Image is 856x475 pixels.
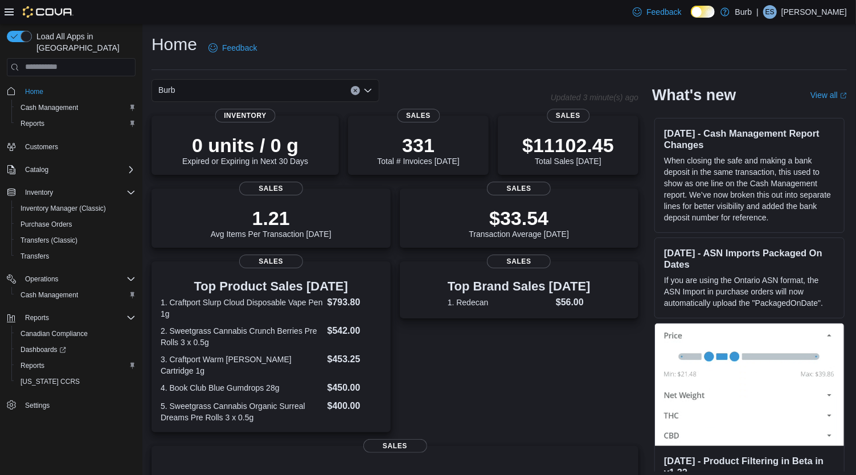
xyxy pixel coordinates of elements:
a: Canadian Compliance [16,327,92,341]
span: Transfers [21,252,49,261]
a: Transfers [16,249,54,263]
span: Cash Management [16,101,136,114]
h2: What's new [652,86,736,104]
span: Reports [21,311,136,325]
p: | [756,5,759,19]
span: Settings [25,401,50,410]
span: Reports [16,117,136,130]
span: Purchase Orders [16,218,136,231]
button: Inventory [21,186,58,199]
div: Avg Items Per Transaction [DATE] [211,207,331,239]
span: Purchase Orders [21,220,72,229]
button: [US_STATE] CCRS [11,374,140,390]
span: Home [25,87,43,96]
span: Reports [21,361,44,370]
span: Inventory [215,109,276,122]
a: Feedback [204,36,261,59]
input: Dark Mode [691,6,715,18]
button: Purchase Orders [11,216,140,232]
div: Emma Specht [763,5,777,19]
p: [PERSON_NAME] [781,5,847,19]
a: Cash Management [16,288,83,302]
a: Inventory Manager (Classic) [16,202,110,215]
p: $33.54 [469,207,569,230]
span: Customers [25,142,58,151]
p: Burb [735,5,752,19]
button: Canadian Compliance [11,326,140,342]
button: Operations [2,271,140,287]
a: Purchase Orders [16,218,77,231]
a: Reports [16,117,49,130]
span: Sales [363,439,427,453]
span: Dashboards [16,343,136,357]
h3: [DATE] - Cash Management Report Changes [664,128,835,150]
span: Inventory [25,188,53,197]
a: Dashboards [16,343,71,357]
button: Transfers [11,248,140,264]
button: Reports [2,310,140,326]
a: Feedback [628,1,686,23]
button: Reports [11,116,140,132]
button: Inventory Manager (Classic) [11,200,140,216]
span: Canadian Compliance [21,329,88,338]
p: $11102.45 [522,134,614,157]
span: Inventory [21,186,136,199]
span: Dashboards [21,345,66,354]
a: Reports [16,359,49,372]
a: Customers [21,140,63,154]
button: Catalog [21,163,53,177]
span: Settings [21,398,136,412]
span: Canadian Compliance [16,327,136,341]
div: Transaction Average [DATE] [469,207,569,239]
span: Cash Management [21,103,78,112]
dt: 5. Sweetgrass Cannabis Organic Surreal Dreams Pre Rolls 3 x 0.5g [161,400,323,423]
button: Inventory [2,185,140,200]
span: Cash Management [21,290,78,300]
div: Total # Invoices [DATE] [377,134,459,166]
span: Reports [21,119,44,128]
span: ES [765,5,775,19]
span: Catalog [25,165,48,174]
h3: Top Product Sales [DATE] [161,280,382,293]
span: Operations [25,275,59,284]
span: Transfers (Classic) [21,236,77,245]
span: Sales [487,255,551,268]
div: Expired or Expiring in Next 30 Days [182,134,308,166]
p: When closing the safe and making a bank deposit in the same transaction, this used to show as one... [664,155,835,223]
span: Inventory Manager (Classic) [21,204,106,213]
a: Cash Management [16,101,83,114]
p: If you are using the Ontario ASN format, the ASN Import in purchase orders will now automatically... [664,275,835,309]
dd: $793.80 [327,296,382,309]
dt: 4. Book Club Blue Gumdrops 28g [161,382,323,394]
span: Feedback [646,6,681,18]
a: [US_STATE] CCRS [16,375,84,388]
button: Clear input [351,86,360,95]
a: View allExternal link [810,91,847,100]
button: Cash Management [11,287,140,303]
span: Sales [547,109,589,122]
a: Transfers (Classic) [16,234,82,247]
a: Settings [21,399,54,412]
span: Feedback [222,42,257,54]
nav: Complex example [7,79,136,443]
div: Total Sales [DATE] [522,134,614,166]
span: Transfers [16,249,136,263]
dt: 1. Redecan [448,297,551,308]
span: Reports [25,313,49,322]
span: Reports [16,359,136,372]
button: Customers [2,138,140,155]
span: Sales [239,182,303,195]
dt: 3. Craftport Warm [PERSON_NAME] Cartridge 1g [161,354,323,376]
dd: $56.00 [556,296,591,309]
dt: 2. Sweetgrass Cannabis Crunch Berries Pre Rolls 3 x 0.5g [161,325,323,348]
span: Sales [397,109,440,122]
button: Home [2,83,140,100]
button: Catalog [2,162,140,178]
button: Transfers (Classic) [11,232,140,248]
dt: 1. Craftport Slurp Cloud Disposable Vape Pen 1g [161,297,323,320]
p: Updated 3 minute(s) ago [551,93,638,102]
dd: $400.00 [327,399,382,413]
dd: $542.00 [327,324,382,338]
span: Customers [21,140,136,154]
